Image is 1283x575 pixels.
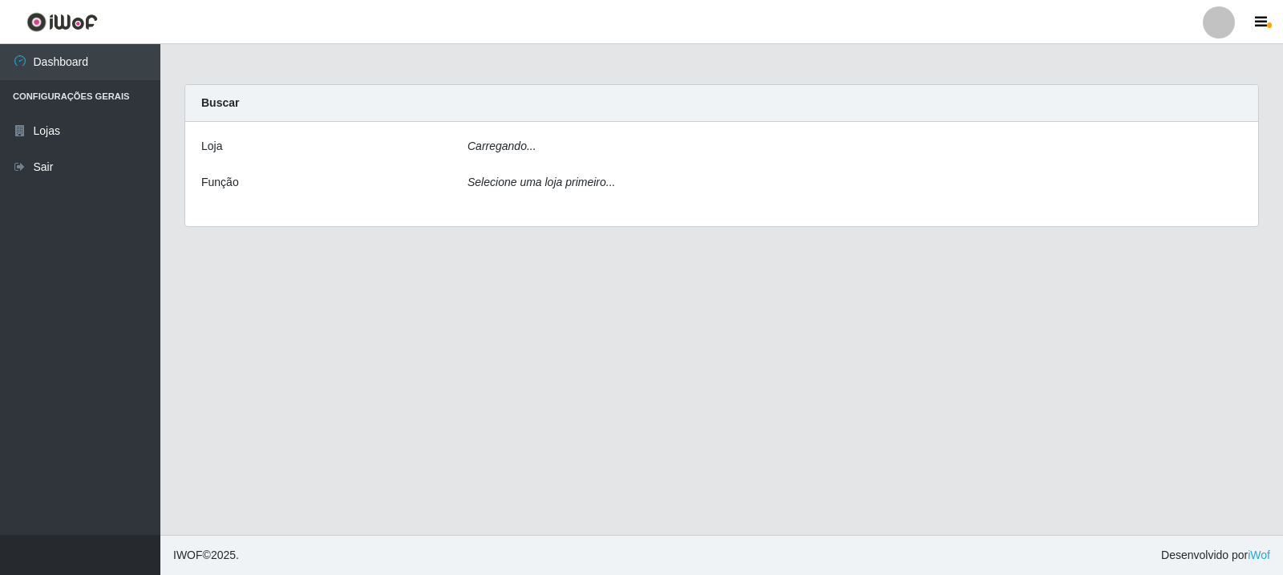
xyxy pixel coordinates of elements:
[201,138,222,155] label: Loja
[1248,549,1270,561] a: iWof
[467,140,536,152] i: Carregando...
[201,174,239,191] label: Função
[173,547,239,564] span: © 2025 .
[467,176,615,188] i: Selecione uma loja primeiro...
[173,549,203,561] span: IWOF
[201,96,239,109] strong: Buscar
[26,12,98,32] img: CoreUI Logo
[1161,547,1270,564] span: Desenvolvido por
